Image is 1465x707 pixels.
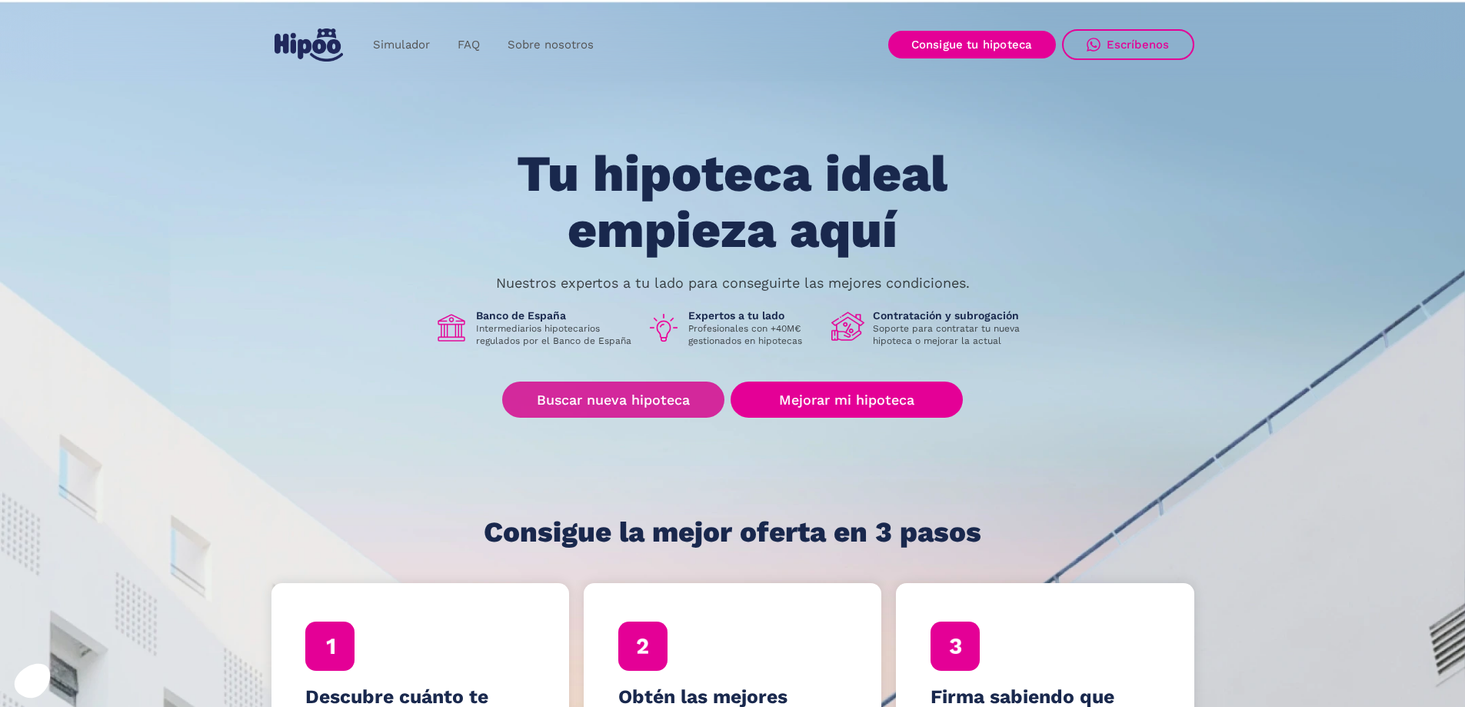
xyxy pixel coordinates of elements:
div: Escríbenos [1107,38,1170,52]
a: home [271,22,347,68]
h1: Consigue la mejor oferta en 3 pasos [484,517,981,548]
p: Soporte para contratar tu nueva hipoteca o mejorar la actual [873,322,1031,347]
h1: Tu hipoteca ideal empieza aquí [441,146,1024,258]
p: Profesionales con +40M€ gestionados en hipotecas [688,322,819,347]
h1: Banco de España [476,308,634,322]
a: Buscar nueva hipoteca [502,382,724,418]
a: Simulador [359,30,444,60]
a: Escríbenos [1062,29,1194,60]
a: FAQ [444,30,494,60]
h1: Contratación y subrogación [873,308,1031,322]
h1: Expertos a tu lado [688,308,819,322]
p: Nuestros expertos a tu lado para conseguirte las mejores condiciones. [496,277,970,289]
a: Mejorar mi hipoteca [731,382,962,418]
p: Intermediarios hipotecarios regulados por el Banco de España [476,322,634,347]
a: Sobre nosotros [494,30,608,60]
a: Consigue tu hipoteca [888,31,1056,58]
